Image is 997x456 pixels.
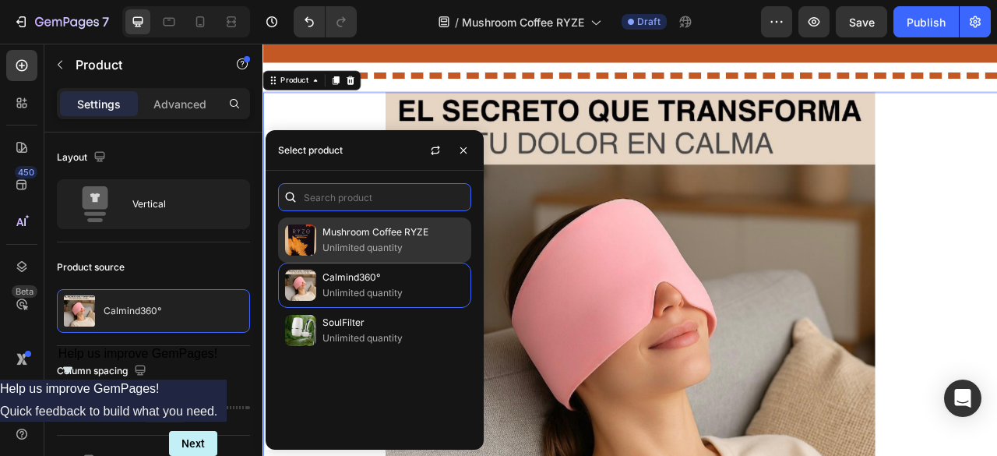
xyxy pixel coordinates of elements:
iframe: Design area [262,44,997,456]
span: Mushroom Coffee RYZE [462,14,584,30]
div: Select product [278,143,343,157]
button: Publish [893,6,959,37]
div: Vertical [132,186,227,222]
p: Mushroom Coffee RYZE [322,224,464,240]
p: Calmind360° [322,270,464,285]
div: Beta [12,285,37,298]
img: product feature img [64,295,95,327]
p: Advanced [153,96,206,112]
span: Help us improve GemPages! [58,347,218,360]
p: SoulFilter [322,315,464,331]
div: Open Intercom Messenger [944,380,981,417]
p: 7 [102,12,109,31]
div: Publish [907,14,946,30]
div: Undo/Redo [294,6,357,37]
img: collections [285,315,316,346]
input: Search in Settings & Advanced [278,183,471,211]
p: Unlimited quantity [322,331,464,346]
button: 7 [6,6,116,37]
span: Save [849,16,875,29]
div: Product source [57,260,125,274]
span: / [455,14,459,30]
p: Unlimited quantity [322,240,464,256]
p: Product [76,55,208,74]
p: Unlimited quantity [322,285,464,301]
button: Save [836,6,887,37]
p: Calmind360° [104,306,161,316]
button: Show survey - Help us improve GemPages! [58,347,218,380]
div: 450 [15,166,37,179]
span: Draft [637,15,661,29]
p: Settings [77,96,121,112]
img: collections [285,270,316,301]
div: Layout [57,147,109,168]
img: collections [285,224,316,256]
